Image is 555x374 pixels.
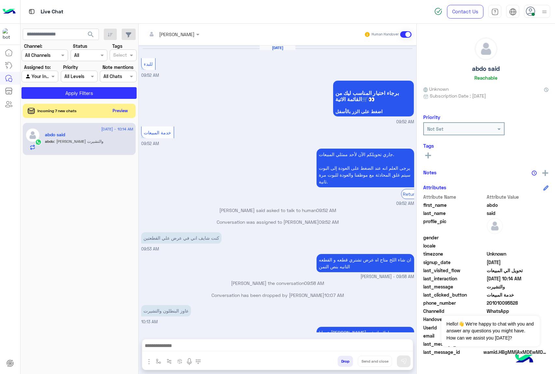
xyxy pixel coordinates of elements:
[423,184,446,190] h6: Attributes
[487,250,549,257] span: Unknown
[475,38,497,60] img: defaultAdmin.png
[423,267,485,274] span: last_visited_flow
[175,356,185,367] button: create order
[316,207,336,213] span: 09:52 AM
[372,32,399,37] small: Human Handover
[513,348,535,371] img: hulul-logo.png
[335,90,412,102] span: برجاء اختيار المناسب ليك من القائمة الاتية🛒👀
[423,291,485,298] span: last_clicked_button
[335,109,412,114] span: اضغط على الزر بالأسفل
[447,5,483,19] a: Contact Us
[423,316,485,323] span: HandoverOn
[423,341,485,347] span: last_message_sentiment
[45,132,65,138] h5: abdo said
[423,202,485,208] span: first_name
[153,356,164,367] button: select flow
[141,247,159,251] span: 09:53 AM
[185,358,193,366] img: send voice note
[141,73,159,78] span: 09:52 AM
[423,259,485,266] span: signup_date
[423,143,548,149] h6: Tags
[177,359,183,364] img: create order
[487,202,549,208] span: abdo
[102,64,133,71] label: Note mentions
[260,46,295,50] h6: [DATE]
[358,356,392,367] button: Send and close
[396,201,414,207] span: 09:52 AM
[141,319,158,324] span: 10:13 AM
[423,250,485,257] span: timezone
[164,356,175,367] button: Trigger scenario
[317,149,414,187] p: 7/9/2025, 9:52 AM
[112,43,122,49] label: Tags
[487,300,549,306] span: 201010095528
[423,324,485,331] span: UserId
[487,242,549,249] span: null
[141,219,414,225] p: Conversation was assigned to [PERSON_NAME]
[141,280,414,287] p: [PERSON_NAME] the conversation
[338,356,353,367] button: Drop
[423,86,449,92] span: Unknown
[396,119,414,125] span: 09:52 AM
[41,7,63,16] p: Live Chat
[542,170,548,176] img: add
[141,232,222,244] p: 7/9/2025, 9:53 AM
[474,75,497,81] h6: Reachable
[540,8,548,16] img: profile
[423,210,485,217] span: last_name
[196,359,201,364] img: make a call
[423,283,485,290] span: last_message
[24,64,51,71] label: Assigned to:
[487,194,549,200] span: Attribute Value
[360,274,414,280] span: [PERSON_NAME] - 09:58 AM
[423,114,440,120] h6: Priority
[83,29,99,43] button: search
[487,210,549,217] span: said
[423,332,485,339] span: email
[304,280,324,286] span: 09:58 AM
[141,207,414,214] p: [PERSON_NAME] said asked to talk to human
[141,141,159,146] span: 09:52 AM
[401,189,432,199] div: Return to Bot
[144,61,153,67] span: للبدء
[491,8,499,16] img: tab
[423,300,485,306] span: phone_number
[54,139,103,144] span: عاوز البنطلون والتشيرت
[24,43,42,49] label: Channel:
[423,234,485,241] span: gender
[141,292,414,299] p: Conversation has been dropped by [PERSON_NAME]
[423,169,437,175] h6: Notes
[423,275,485,282] span: last_interaction
[324,292,344,298] span: 10:07 AM
[423,308,485,314] span: ChannelId
[423,349,482,355] span: last_message_id
[3,5,16,19] img: Logo
[73,43,87,49] label: Status
[317,327,414,352] p: 7/9/2025, 10:13 AM
[110,106,131,115] button: Preview
[317,254,414,272] p: 7/9/2025, 9:58 AM
[423,218,485,233] span: profile_pic
[487,283,549,290] span: والتشيرت
[483,349,548,355] span: wamid.HBgMMjAxMDEwMDk1NTI4FQIAEhgUM0E2RkFBOTE1QUZBRDE3QUMyQkIA
[487,234,549,241] span: null
[319,219,339,225] span: 09:52 AM
[144,130,171,135] span: خدمة المبيعات
[145,358,153,366] img: send attachment
[430,92,486,99] span: Subscription Date : [DATE]
[487,259,549,266] span: 2025-09-06T20:05:27.254Z
[21,87,137,99] button: Apply Filters
[488,5,501,19] a: tab
[532,170,537,176] img: notes
[423,242,485,249] span: locale
[400,358,407,365] img: send message
[434,7,442,15] img: spinner
[141,305,191,316] p: 7/9/2025, 10:13 AM
[28,7,36,16] img: tab
[472,65,500,73] h5: abdo said
[487,267,549,274] span: تحويل الي المبيعات
[35,139,42,145] img: WhatsApp
[112,51,127,60] div: Select
[423,194,485,200] span: Attribute Name
[3,28,14,40] img: 713415422032625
